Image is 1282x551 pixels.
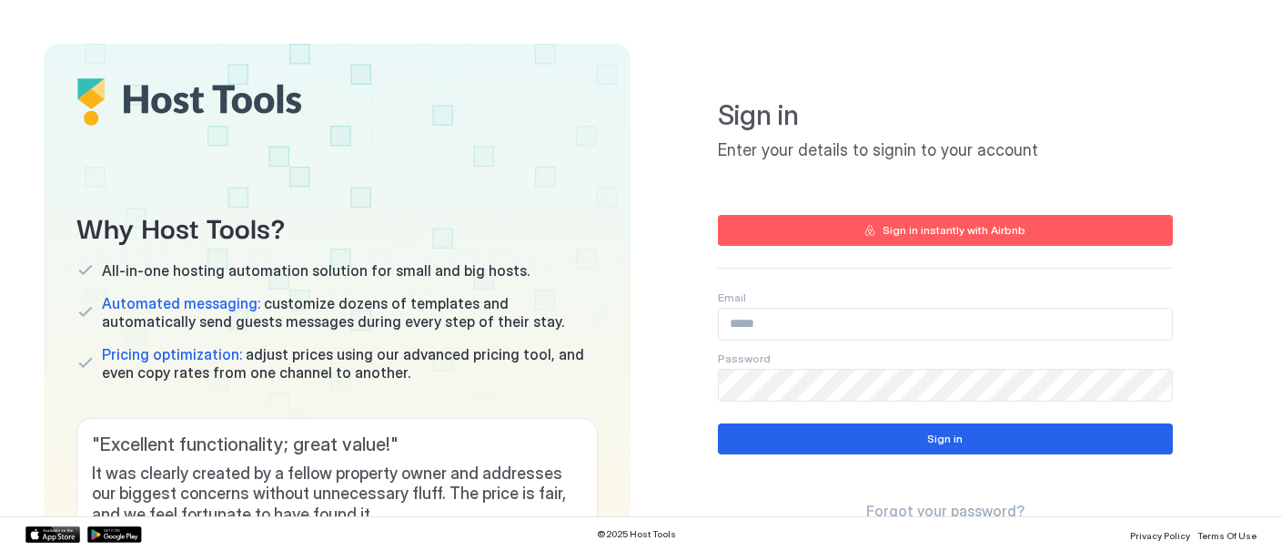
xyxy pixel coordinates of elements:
div: Sign in [927,431,963,447]
div: Sign in instantly with Airbnb [883,222,1025,239]
a: Forgot your password? [866,502,1025,521]
span: Terms Of Use [1197,530,1257,541]
span: It was clearly created by a fellow property owner and addresses our biggest concerns without unne... [92,464,582,525]
a: Privacy Policy [1130,525,1190,544]
span: Privacy Policy [1130,530,1190,541]
span: Automated messaging: [102,294,260,312]
span: Email [718,291,746,304]
button: Sign in instantly with Airbnb [718,215,1173,246]
input: Input Field [719,370,1172,401]
a: Terms Of Use [1197,525,1257,544]
span: © 2025 Host Tools [597,528,676,540]
span: Forgot your password? [866,502,1025,520]
span: Pricing optimization: [102,345,242,363]
span: customize dozens of templates and automatically send guests messages during every step of their s... [102,294,598,331]
span: All-in-one hosting automation solution for small and big hosts. [102,261,530,280]
a: App Store [25,526,80,543]
input: Input Field [719,309,1172,340]
span: Sign in [718,98,1173,133]
span: Enter your details to signin to your account [718,140,1173,161]
span: " Excellent functionality; great value! " [92,434,582,456]
span: Password [718,352,771,365]
a: Google Play Store [87,526,142,543]
button: Sign in [718,423,1173,454]
span: adjust prices using our advanced pricing tool, and even copy rates from one channel to another. [102,345,598,382]
span: Why Host Tools? [76,206,598,247]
